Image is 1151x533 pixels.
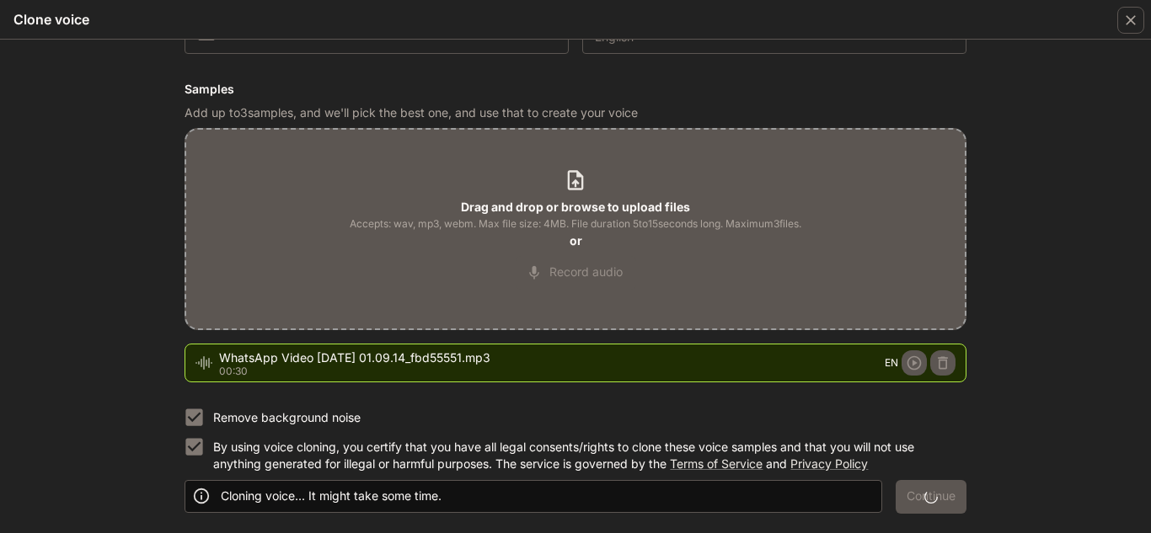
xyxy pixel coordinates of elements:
[219,366,885,376] p: 00:30
[570,233,582,248] b: or
[790,456,868,471] a: Privacy Policy
[13,10,89,29] h5: Clone voice
[185,81,966,98] h6: Samples
[221,481,442,511] div: Cloning voice... It might take some time.
[213,409,361,426] p: Remove background noise
[213,439,953,472] p: By using voice cloning, you certify that you have all legal consents/rights to clone these voice ...
[885,354,898,371] span: EN
[461,200,690,214] b: Drag and drop or browse to upload files
[219,349,885,366] span: WhatsApp Video [DATE] 01.09.14_fbd55551.mp3
[350,216,801,232] span: Accepts: wav, mp3, webm. Max file size: 4MB. File duration 5 to 15 seconds long. Maximum 3 files.
[670,456,763,471] a: Terms of Service
[185,104,966,121] p: Add up to 3 samples, and we'll pick the best one, and use that to create your voice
